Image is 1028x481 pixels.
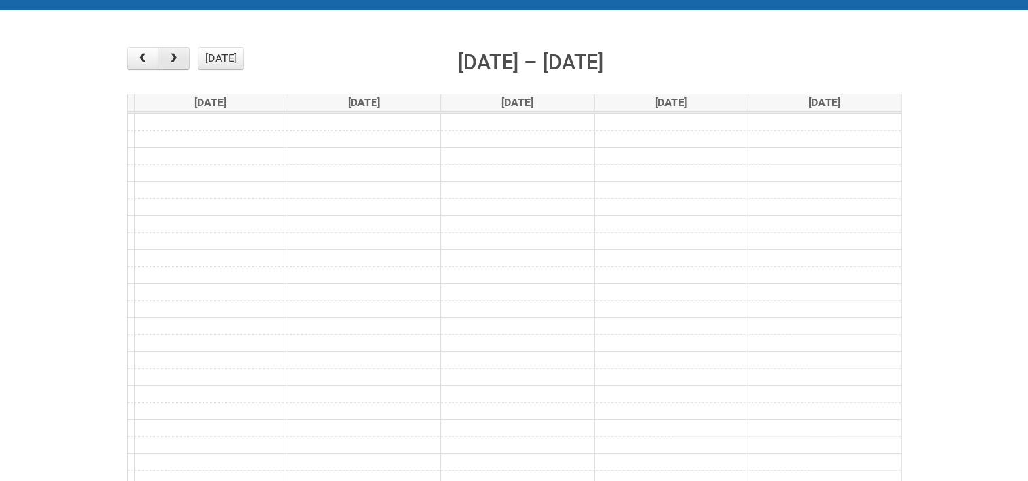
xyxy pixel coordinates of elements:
[194,96,226,109] span: [DATE]
[198,47,244,70] button: [DATE]
[808,96,840,109] span: [DATE]
[348,96,380,109] span: [DATE]
[654,96,686,109] span: [DATE]
[458,47,603,78] h2: [DATE] – [DATE]
[501,96,533,109] span: [DATE]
